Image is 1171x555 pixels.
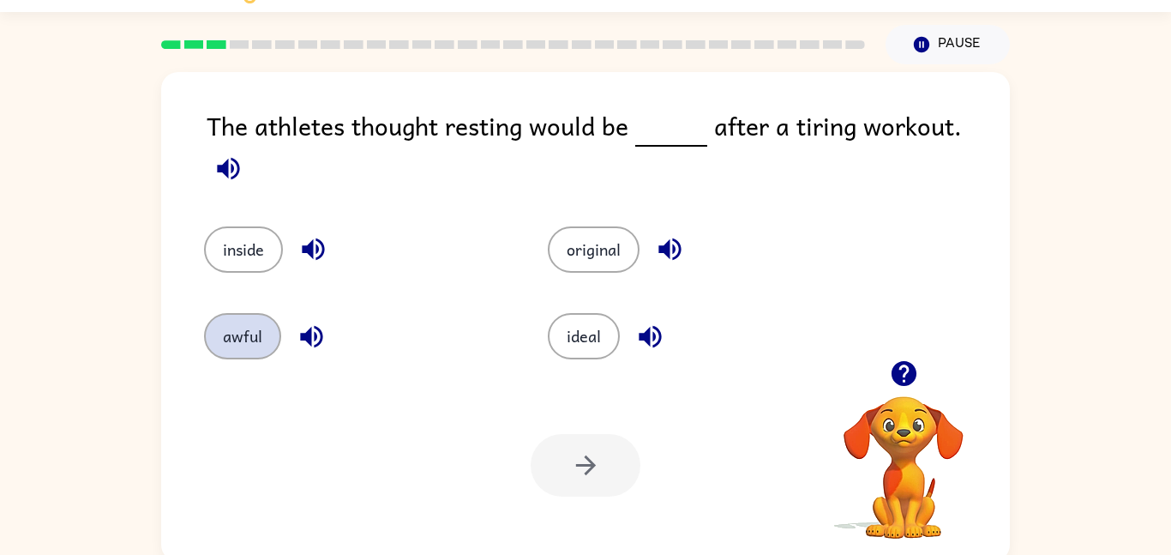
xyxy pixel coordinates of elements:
[207,106,1010,192] div: The athletes thought resting would be after a tiring workout.
[818,370,989,541] video: Your browser must support playing .mp4 files to use Literably. Please try using another browser.
[204,313,281,359] button: awful
[548,313,620,359] button: ideal
[204,226,283,273] button: inside
[886,25,1010,64] button: Pause
[548,226,640,273] button: original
